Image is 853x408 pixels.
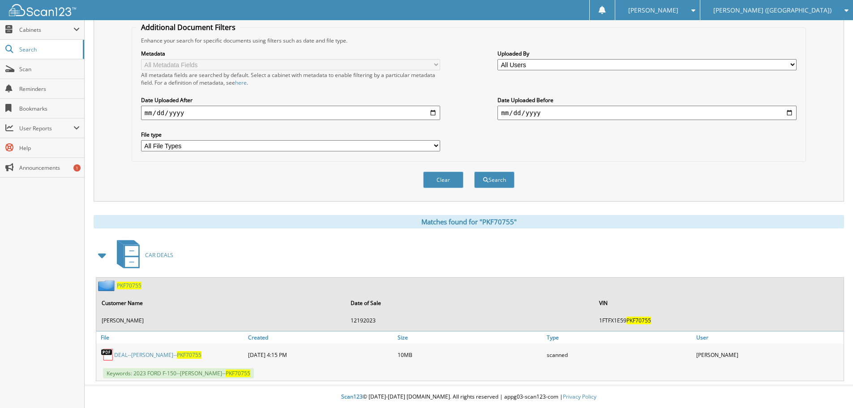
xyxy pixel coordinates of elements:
[141,71,440,86] div: All metadata fields are searched by default. Select a cabinet with metadata to enable filtering b...
[246,331,395,344] a: Created
[395,346,545,364] div: 10MB
[103,368,254,378] span: Keywords: 2023 FORD F-150--[PERSON_NAME]--
[114,351,201,359] a: DEAL--[PERSON_NAME]--PKF70755
[497,96,797,104] label: Date Uploaded Before
[19,144,80,152] span: Help
[19,85,80,93] span: Reminders
[117,282,141,289] a: PKF70755
[713,8,832,13] span: [PERSON_NAME] ([GEOGRAPHIC_DATA])
[497,106,797,120] input: end
[97,294,345,312] th: Customer Name
[341,393,363,400] span: Scan123
[497,50,797,57] label: Uploaded By
[19,26,73,34] span: Cabinets
[94,215,844,228] div: Matches found for "PKF70755"
[137,37,801,44] div: Enhance your search for specific documents using filters such as date and file type.
[141,106,440,120] input: start
[19,46,78,53] span: Search
[141,131,440,138] label: File type
[694,331,844,344] a: User
[226,369,250,377] span: PKF70755
[19,105,80,112] span: Bookmarks
[141,96,440,104] label: Date Uploaded After
[9,4,76,16] img: scan123-logo-white.svg
[595,294,843,312] th: VIN
[563,393,596,400] a: Privacy Policy
[346,294,594,312] th: Date of Sale
[96,331,246,344] a: File
[19,164,80,172] span: Announcements
[145,251,173,259] span: CAR DEALS
[177,351,201,359] span: PKF70755
[694,346,844,364] div: [PERSON_NAME]
[346,313,594,328] td: 12192023
[235,79,247,86] a: here
[73,164,81,172] div: 1
[544,331,694,344] a: Type
[19,125,73,132] span: User Reports
[395,331,545,344] a: Size
[423,172,463,188] button: Clear
[111,237,173,273] a: CAR DEALS
[626,317,651,324] span: PKF70755
[595,313,843,328] td: 1FTFX1E59
[137,22,240,32] legend: Additional Document Filters
[19,65,80,73] span: Scan
[101,348,114,361] img: PDF.png
[98,280,117,291] img: folder2.png
[246,346,395,364] div: [DATE] 4:15 PM
[628,8,678,13] span: [PERSON_NAME]
[85,386,853,408] div: © [DATE]-[DATE] [DOMAIN_NAME]. All rights reserved | appg03-scan123-com |
[544,346,694,364] div: scanned
[97,313,345,328] td: [PERSON_NAME]
[474,172,514,188] button: Search
[141,50,440,57] label: Metadata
